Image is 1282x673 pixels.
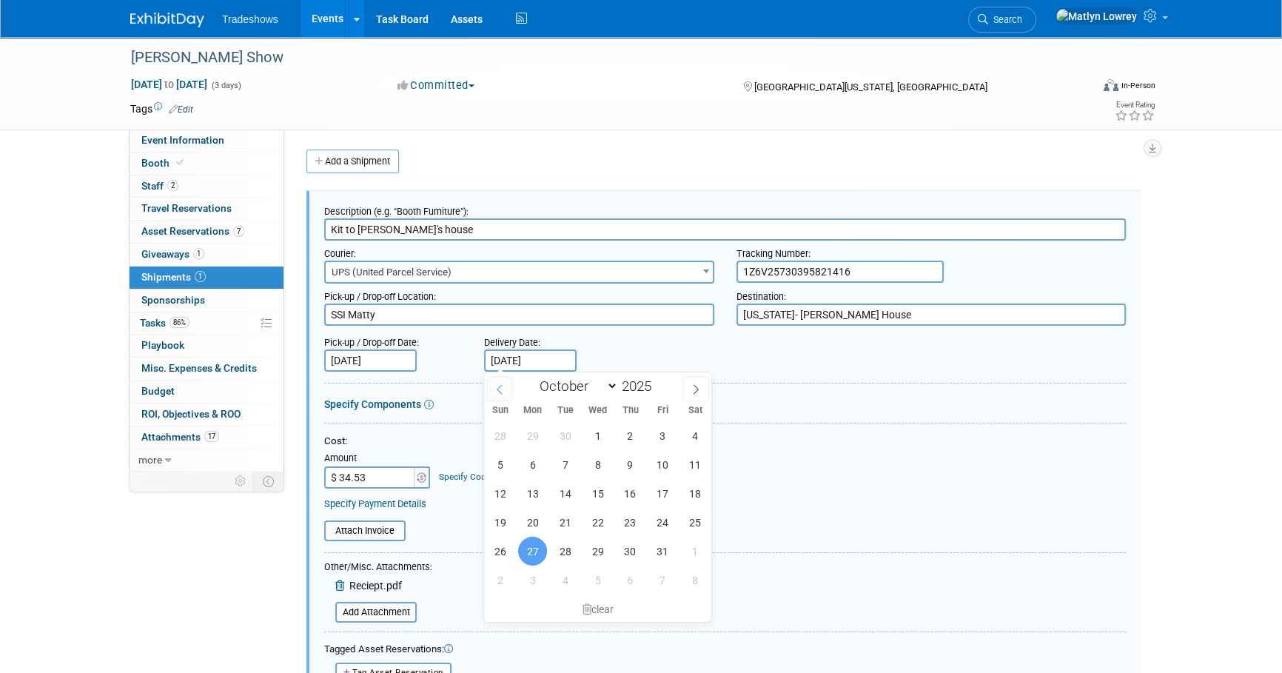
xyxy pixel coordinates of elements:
[141,362,257,374] span: Misc. Expenses & Credits
[141,339,184,351] span: Playbook
[141,408,241,420] span: ROI, Objectives & ROO
[130,289,283,312] a: Sponsorships
[583,479,612,508] span: October 15, 2025
[130,244,283,266] a: Giveaways1
[130,221,283,243] a: Asset Reservations7
[518,537,547,566] span: October 27, 2025
[583,450,612,479] span: October 8, 2025
[141,271,206,283] span: Shipments
[210,81,241,90] span: (3 days)
[679,406,711,415] span: Sat
[1121,80,1155,91] div: In-Person
[616,421,645,450] span: October 2, 2025
[126,44,1068,71] div: [PERSON_NAME] Show
[324,241,714,261] div: Courier:
[130,335,283,357] a: Playbook
[176,158,184,167] i: Booth reservation complete
[130,404,283,426] a: ROI, Objectives & ROO
[518,508,547,537] span: October 20, 2025
[324,329,462,349] div: Pick-up / Drop-off Date:
[130,267,283,289] a: Shipments1
[648,479,677,508] span: October 17, 2025
[518,450,547,479] span: October 6, 2025
[9,6,779,35] p: 1Z6V25730395821416 1Z6V25730397246428
[988,14,1022,25] span: Search
[736,241,1127,261] div: Tracking Number:
[484,406,517,415] span: Sun
[754,81,987,93] span: [GEOGRAPHIC_DATA][US_STATE], [GEOGRAPHIC_DATA]
[138,454,162,466] span: more
[484,597,712,622] div: clear
[518,421,547,450] span: September 29, 2025
[517,406,549,415] span: Mon
[130,358,283,380] a: Misc. Expenses & Credits
[616,537,645,566] span: October 30, 2025
[551,479,580,508] span: October 14, 2025
[533,377,618,395] select: Month
[130,381,283,403] a: Budget
[551,537,580,566] span: October 28, 2025
[130,449,283,472] a: more
[228,472,254,491] td: Personalize Event Tab Strip
[486,537,514,566] span: October 26, 2025
[169,104,193,115] a: Edit
[551,450,580,479] span: October 7, 2025
[1003,77,1155,99] div: Event Format
[170,317,189,328] span: 86%
[551,508,580,537] span: October 21, 2025
[324,560,432,577] div: Other/Misc. Attachments:
[681,421,710,450] span: October 4, 2025
[648,450,677,479] span: October 10, 2025
[141,385,175,397] span: Budget
[130,13,204,27] img: ExhibitDay
[130,101,193,116] td: Tags
[681,508,710,537] span: October 25, 2025
[681,537,710,566] span: November 1, 2025
[681,479,710,508] span: October 18, 2025
[141,294,205,306] span: Sponsorships
[486,479,514,508] span: October 12, 2025
[583,537,612,566] span: October 29, 2025
[130,78,208,91] span: [DATE] [DATE]
[551,566,580,595] span: November 4, 2025
[324,643,1126,657] div: Tagged Asset Reservations:
[233,226,244,237] span: 7
[486,421,514,450] span: September 28, 2025
[204,431,219,442] span: 17
[222,13,278,25] span: Tradeshows
[349,580,402,592] span: Reciept.pdf
[193,248,204,259] span: 1
[141,248,204,260] span: Giveaways
[195,271,206,282] span: 1
[141,431,219,443] span: Attachments
[130,153,283,175] a: Booth
[130,130,283,152] a: Event Information
[486,508,514,537] span: October 19, 2025
[648,508,677,537] span: October 24, 2025
[581,406,614,415] span: Wed
[324,198,1126,218] div: Description (e.g. "Booth Furniture"):
[162,78,176,90] span: to
[1056,8,1138,24] img: Matlyn Lowrey
[130,198,283,220] a: Travel Reservations
[648,537,677,566] span: October 31, 2025
[130,175,283,198] a: Staff2
[681,450,710,479] span: October 11, 2025
[392,78,480,93] button: Committed
[130,312,283,335] a: Tasks86%
[8,6,780,35] body: Rich Text Area. Press ALT-0 for help.
[324,398,421,410] a: Specify Components
[616,508,645,537] span: October 23, 2025
[616,450,645,479] span: October 9, 2025
[518,566,547,595] span: November 3, 2025
[1115,101,1155,109] div: Event Rating
[324,498,426,509] a: Specify Payment Details
[614,406,646,415] span: Thu
[167,180,178,191] span: 2
[583,566,612,595] span: November 5, 2025
[141,180,178,192] span: Staff
[518,479,547,508] span: October 13, 2025
[583,508,612,537] span: October 22, 2025
[439,472,517,482] a: Specify Cost Center
[583,421,612,450] span: October 1, 2025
